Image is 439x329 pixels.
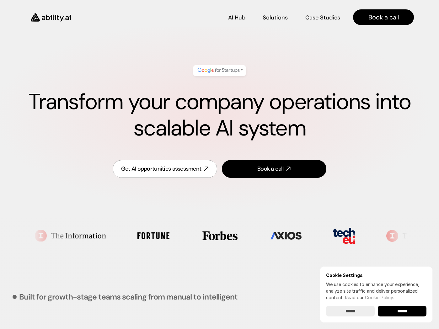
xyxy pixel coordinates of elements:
[326,281,426,301] p: We use cookies to enhance your experience, analyze site traffic and deliver personalized content.
[365,295,393,300] a: Cookie Policy
[305,14,340,22] p: Case Studies
[326,273,426,278] h6: Cookie Settings
[19,293,238,301] p: Built for growth-stage teams scaling from manual to intelligent
[353,9,414,25] a: Book a call
[80,9,414,25] nav: Main navigation
[25,89,414,141] h1: Transform your company operations into scalable AI system
[113,160,217,178] a: Get AI opportunities assessment
[222,160,326,178] a: Book a call
[263,12,288,23] a: Solutions
[228,14,245,22] p: AI Hub
[121,165,201,173] div: Get AI opportunities assessment
[228,12,245,23] a: AI Hub
[345,295,394,300] span: Read our .
[257,165,283,173] div: Book a call
[305,12,340,23] a: Case Studies
[368,13,399,22] p: Book a call
[263,14,288,22] p: Solutions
